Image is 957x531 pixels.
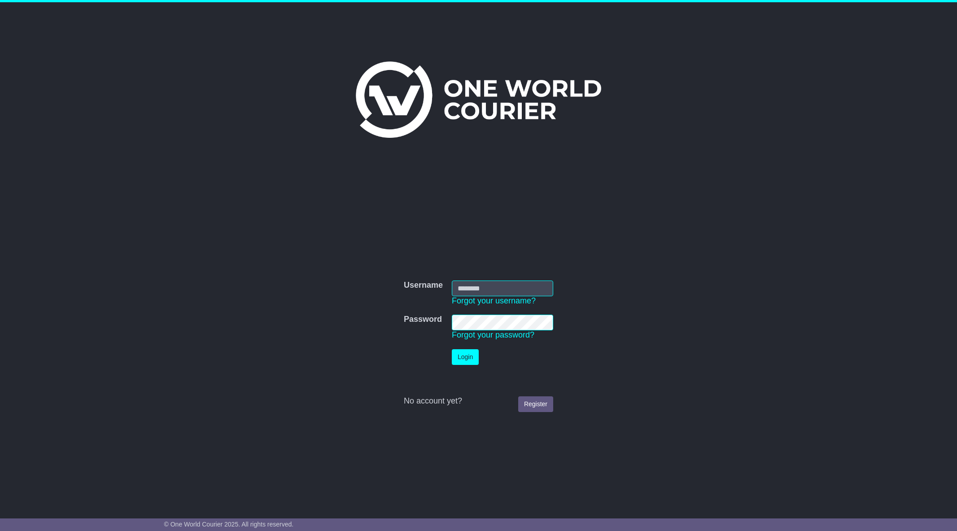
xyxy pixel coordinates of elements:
[518,396,553,412] a: Register
[404,281,443,290] label: Username
[452,296,536,305] a: Forgot your username?
[452,330,534,339] a: Forgot your password?
[404,396,553,406] div: No account yet?
[356,61,601,138] img: One World
[164,521,294,528] span: © One World Courier 2025. All rights reserved.
[452,349,479,365] button: Login
[404,315,442,325] label: Password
